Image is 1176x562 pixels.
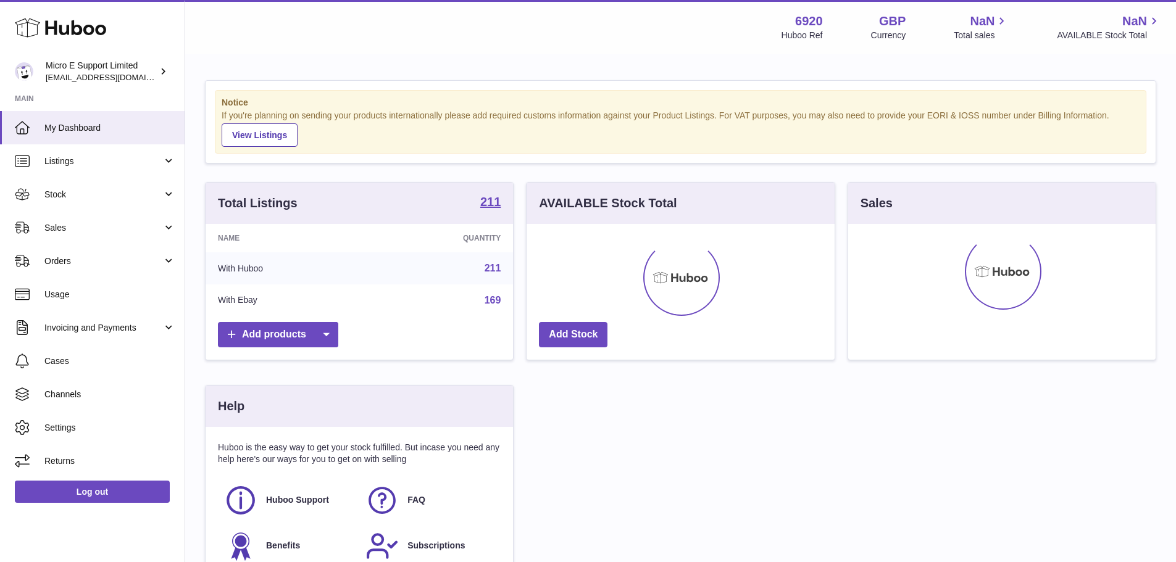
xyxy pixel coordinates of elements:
h3: Help [218,398,244,415]
span: Usage [44,289,175,300]
span: FAQ [407,494,425,506]
div: If you're planning on sending your products internationally please add required customs informati... [222,110,1140,147]
a: Huboo Support [224,484,353,517]
a: NaN Total sales [954,13,1009,41]
span: Cases [44,355,175,367]
span: Channels [44,389,175,400]
a: View Listings [222,123,298,147]
h3: Sales [861,195,893,212]
a: FAQ [365,484,494,517]
h3: Total Listings [218,195,298,212]
a: 169 [485,295,501,305]
a: Add products [218,322,338,347]
span: Sales [44,222,162,234]
strong: 6920 [795,13,823,30]
span: Listings [44,155,162,167]
a: Log out [15,481,170,503]
span: My Dashboard [44,122,175,134]
span: Invoicing and Payments [44,322,162,334]
td: With Ebay [206,284,368,316]
span: NaN [970,13,995,30]
strong: Notice [222,97,1140,109]
a: NaN AVAILABLE Stock Total [1057,13,1161,41]
p: Huboo is the easy way to get your stock fulfilled. But incase you need any help here's our ways f... [218,442,501,465]
a: Add Stock [539,322,607,347]
span: Stock [44,189,162,200]
span: Total sales [954,30,1009,41]
span: Benefits [266,540,300,552]
span: [EMAIL_ADDRESS][DOMAIN_NAME] [46,72,181,82]
span: AVAILABLE Stock Total [1057,30,1161,41]
a: 211 [485,263,501,273]
strong: 211 [480,196,501,208]
h3: AVAILABLE Stock Total [539,195,677,212]
span: Returns [44,455,175,467]
th: Quantity [368,224,513,252]
strong: GBP [879,13,906,30]
span: NaN [1122,13,1147,30]
span: Orders [44,255,162,267]
div: Currency [871,30,906,41]
span: Settings [44,422,175,434]
img: internalAdmin-6920@internal.huboo.com [15,62,33,81]
div: Micro E Support Limited [46,60,157,83]
span: Huboo Support [266,494,329,506]
a: 211 [480,196,501,210]
span: Subscriptions [407,540,465,552]
th: Name [206,224,368,252]
td: With Huboo [206,252,368,284]
div: Huboo Ref [782,30,823,41]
